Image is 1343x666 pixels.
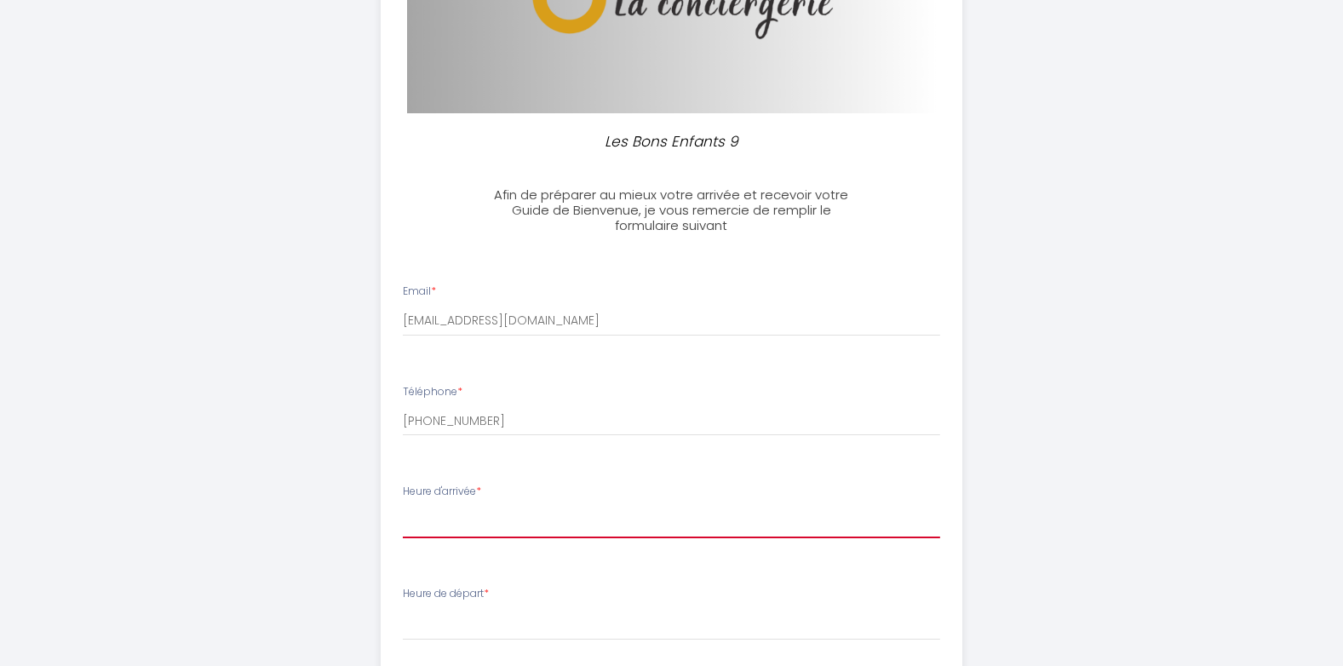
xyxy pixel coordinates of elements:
label: Heure de départ [403,586,489,602]
label: Heure d'arrivée [403,484,481,500]
label: Email [403,284,436,300]
p: Les Bons Enfants 9 [490,130,854,153]
h3: Afin de préparer au mieux votre arrivée et recevoir votre Guide de Bienvenue, je vous remercie de... [482,187,861,233]
label: Téléphone [403,384,462,400]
